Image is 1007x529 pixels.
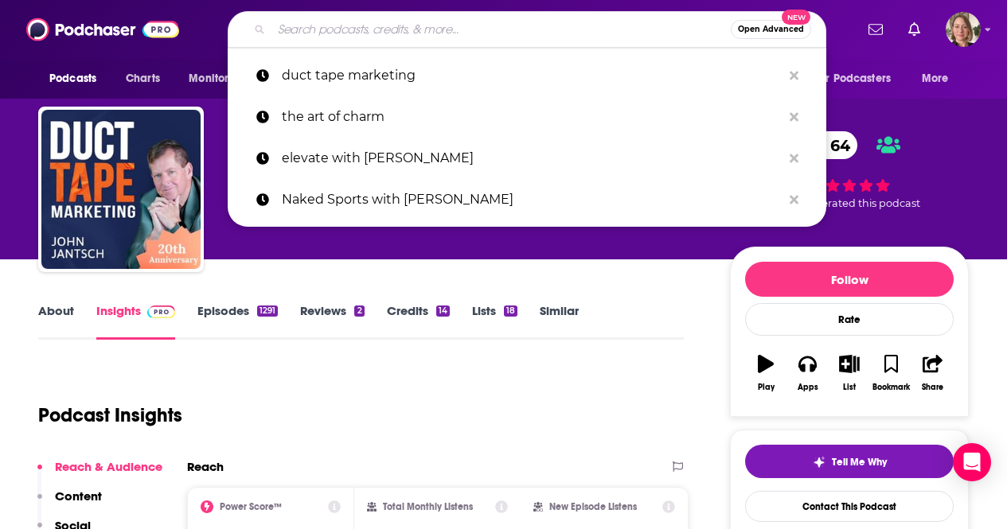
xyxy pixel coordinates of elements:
[862,16,889,43] a: Show notifications dropdown
[220,501,282,512] h2: Power Score™
[38,64,117,94] button: open menu
[730,121,969,220] div: 64 6 peoplerated this podcast
[55,488,102,504] p: Content
[41,110,201,269] img: The Duct Tape Marketing Podcast
[189,68,245,90] span: Monitoring
[187,459,224,474] h2: Reach
[387,303,450,340] a: Credits14
[504,305,517,317] div: 18
[354,305,364,317] div: 2
[228,179,826,220] a: Naked Sports with [PERSON_NAME]
[197,303,278,340] a: Episodes1291
[798,383,818,392] div: Apps
[257,305,278,317] div: 1291
[745,303,954,336] div: Rate
[798,131,858,159] a: 64
[126,68,160,90] span: Charts
[946,12,981,47] button: Show profile menu
[49,68,96,90] span: Podcasts
[872,383,910,392] div: Bookmark
[804,64,914,94] button: open menu
[758,383,775,392] div: Play
[828,197,920,209] span: rated this podcast
[178,64,266,94] button: open menu
[731,20,811,39] button: Open AdvancedNew
[870,344,911,402] button: Bookmark
[37,488,102,518] button: Content
[786,344,828,402] button: Apps
[147,305,175,318] img: Podchaser Pro
[946,12,981,47] img: User Profile
[745,491,954,522] a: Contact This Podcast
[922,383,943,392] div: Share
[55,459,162,474] p: Reach & Audience
[300,303,364,340] a: Reviews2
[813,456,826,469] img: tell me why sparkle
[540,303,579,340] a: Similar
[745,262,954,297] button: Follow
[549,501,637,512] h2: New Episode Listens
[472,303,517,340] a: Lists18
[436,305,450,317] div: 14
[228,96,826,138] a: the art of charm
[38,403,182,427] h1: Podcast Insights
[228,138,826,179] a: elevate with [PERSON_NAME]
[96,303,175,340] a: InsightsPodchaser Pro
[37,459,162,488] button: Reach & Audience
[228,55,826,96] a: duct tape marketing
[829,344,870,402] button: List
[282,96,782,138] p: the art of charm
[843,383,856,392] div: List
[26,14,179,45] img: Podchaser - Follow, Share and Rate Podcasts
[832,456,887,469] span: Tell Me Why
[814,131,858,159] span: 64
[228,11,826,48] div: Search podcasts, credits, & more...
[912,344,954,402] button: Share
[745,445,954,478] button: tell me why sparkleTell Me Why
[282,55,782,96] p: duct tape marketing
[282,138,782,179] p: elevate with robert glazer
[902,16,927,43] a: Show notifications dropdown
[282,179,782,220] p: Naked Sports with Cari Champion
[814,68,891,90] span: For Podcasters
[383,501,473,512] h2: Total Monthly Listens
[115,64,170,94] a: Charts
[953,443,991,481] div: Open Intercom Messenger
[745,344,786,402] button: Play
[271,17,731,42] input: Search podcasts, credits, & more...
[911,64,969,94] button: open menu
[782,10,810,25] span: New
[38,303,74,340] a: About
[946,12,981,47] span: Logged in as AriFortierPr
[922,68,949,90] span: More
[738,25,804,33] span: Open Advanced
